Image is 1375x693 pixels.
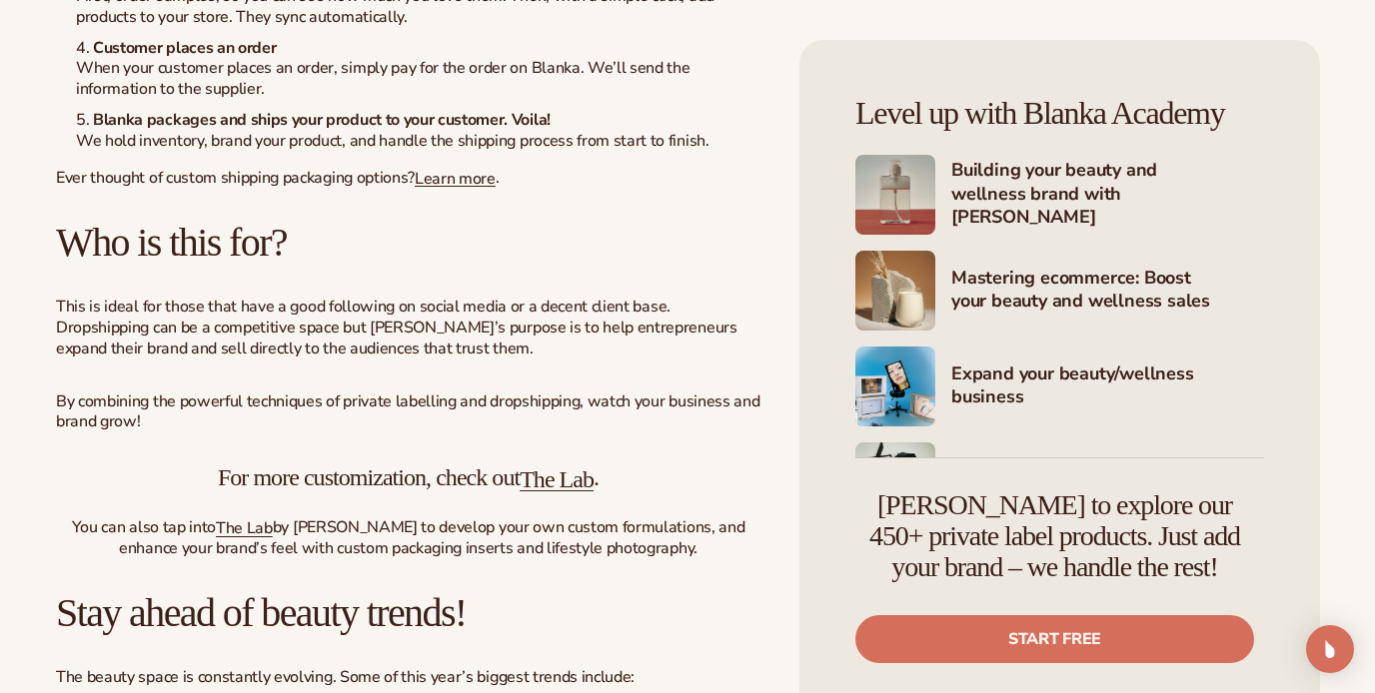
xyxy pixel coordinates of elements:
h4: Building your beauty and wellness brand with [PERSON_NAME] [951,159,1264,231]
a: Learn more [415,167,496,189]
a: Shopify Image 7 Expand your beauty/wellness business [855,346,1264,426]
li: When your customer places an order, simply pay for the order on Blanka. We’ll send the informatio... [76,38,760,100]
p: You can also tap into by [PERSON_NAME] to develop your own custom formulations, and enhance your ... [56,517,760,559]
p: By combining the powerful techniques of private labelling and dropshipping, watch your business a... [56,391,760,433]
h4: Expand your beauty/wellness business [951,362,1264,411]
h4: [PERSON_NAME] to explore our 450+ private label products. Just add your brand – we handle the rest! [855,490,1254,582]
a: Shopify Image 5 Building your beauty and wellness brand with [PERSON_NAME] [855,155,1264,235]
img: Shopify Image 6 [855,251,935,331]
h4: Level up with Blanka Academy [855,96,1264,131]
p: This is ideal for those that have a good following on social media or a decent client base. Drops... [56,297,760,358]
h4: Mastering ecommerce: Boost your beauty and wellness sales [951,267,1264,316]
strong: Customer places an order [93,37,276,59]
h2: Who is this for? [56,221,760,265]
img: Shopify Image 8 [855,442,935,522]
a: The Lab [216,517,273,539]
p: The beauty space is constantly evolving. Some of this year’s biggest trends include: [56,667,760,688]
strong: Blanka packages and ships your product to your customer. Voila! [93,109,551,131]
a: Start free [855,615,1254,663]
p: Ever thought of custom shipping packaging options? . [56,168,760,190]
h2: Stay ahead of beauty trends! [56,591,760,635]
a: Shopify Image 6 Mastering ecommerce: Boost your beauty and wellness sales [855,251,1264,331]
h3: For more customization, check out . [56,464,760,493]
div: Open Intercom Messenger [1306,625,1354,673]
a: Shopify Image 8 Marketing your beauty and wellness brand 101 [855,442,1264,522]
img: Shopify Image 7 [855,346,935,426]
li: We hold inventory, brand your product, and handle the shipping process from start to finish. [76,110,760,152]
a: The Lab [520,466,594,492]
img: Shopify Image 5 [855,155,935,235]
